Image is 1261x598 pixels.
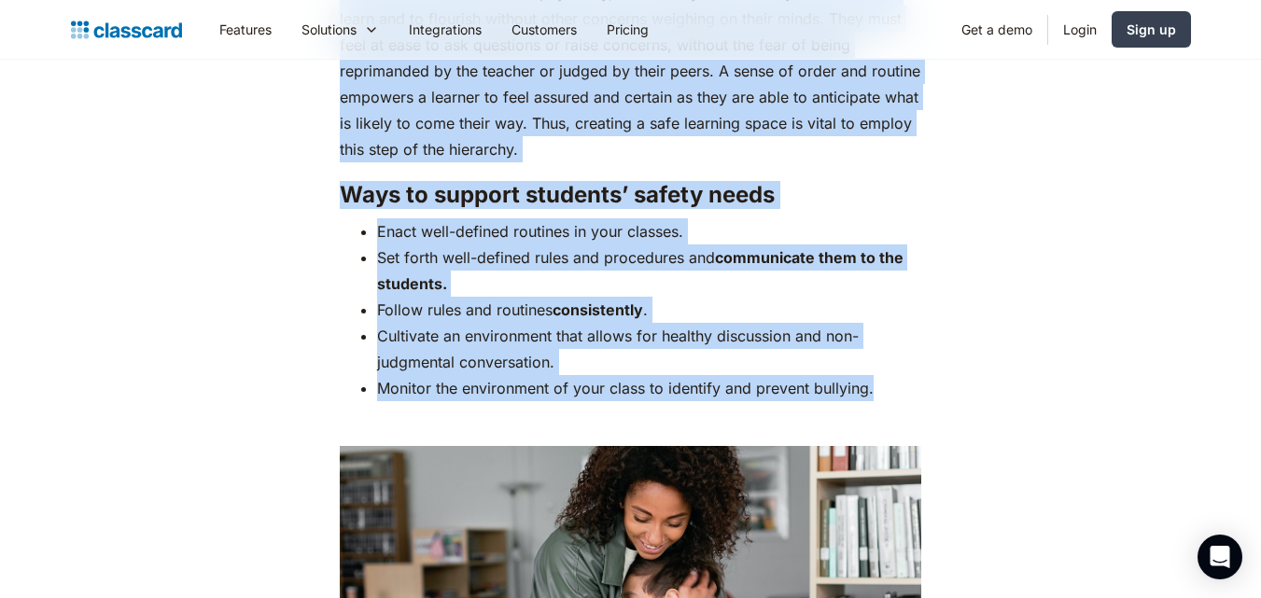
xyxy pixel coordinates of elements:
a: Integrations [394,8,497,50]
div: Solutions [301,20,357,39]
strong: communicate them to the students. [377,248,904,293]
li: Monitor the environment of your class to identify and prevent bullying. [377,375,921,401]
li: Enact well-defined routines in your classes. [377,218,921,244]
div: Open Intercom Messenger [1198,535,1242,579]
a: Get a demo [946,8,1047,50]
li: Cultivate an environment that allows for healthy discussion and non-judgmental conversation. [377,323,921,375]
a: Sign up [1112,11,1191,48]
a: Pricing [592,8,664,50]
a: Customers [497,8,592,50]
p: ‍ [340,410,921,437]
a: home [71,17,182,43]
a: Login [1048,8,1112,50]
strong: consistently [553,300,643,319]
div: Sign up [1127,20,1176,39]
h3: Ways to support students’ safety needs [340,181,921,209]
a: Features [204,8,287,50]
li: Set forth well-defined rules and procedures and [377,244,921,297]
div: Solutions [287,8,394,50]
li: Follow rules and routines . [377,297,921,323]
